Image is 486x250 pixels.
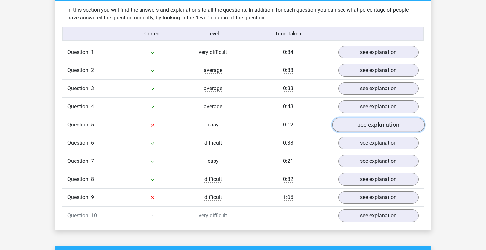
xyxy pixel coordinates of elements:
[283,176,293,183] span: 0:32
[204,85,222,92] span: average
[338,155,419,167] a: see explanation
[338,173,419,186] a: see explanation
[204,140,222,146] span: difficult
[67,175,91,183] span: Question
[338,64,419,77] a: see explanation
[67,66,91,74] span: Question
[91,67,94,73] span: 2
[67,194,91,201] span: Question
[283,85,293,92] span: 0:33
[91,158,94,164] span: 7
[283,103,293,110] span: 0:43
[199,49,227,55] span: very difficult
[243,30,333,38] div: Time Taken
[283,122,293,128] span: 0:12
[283,140,293,146] span: 0:38
[208,122,219,128] span: easy
[283,49,293,55] span: 0:34
[204,103,222,110] span: average
[283,194,293,201] span: 1:06
[91,103,94,110] span: 4
[338,100,419,113] a: see explanation
[283,67,293,74] span: 0:33
[338,191,419,204] a: see explanation
[67,212,91,220] span: Question
[91,140,94,146] span: 6
[183,30,243,38] div: Level
[208,158,219,164] span: easy
[204,176,222,183] span: difficult
[91,194,94,200] span: 9
[67,157,91,165] span: Question
[62,6,424,22] div: In this section you will find the answers and explanations to all the questions. In addition, for...
[67,103,91,111] span: Question
[91,212,97,219] span: 10
[91,49,94,55] span: 1
[204,194,222,201] span: difficult
[91,122,94,128] span: 5
[338,137,419,149] a: see explanation
[123,30,183,38] div: Correct
[67,139,91,147] span: Question
[123,212,183,220] div: -
[204,67,222,74] span: average
[199,212,227,219] span: very difficult
[91,176,94,182] span: 8
[332,118,425,132] a: see explanation
[67,48,91,56] span: Question
[67,121,91,129] span: Question
[91,85,94,91] span: 3
[338,82,419,95] a: see explanation
[338,209,419,222] a: see explanation
[67,85,91,92] span: Question
[338,46,419,58] a: see explanation
[283,158,293,164] span: 0:21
